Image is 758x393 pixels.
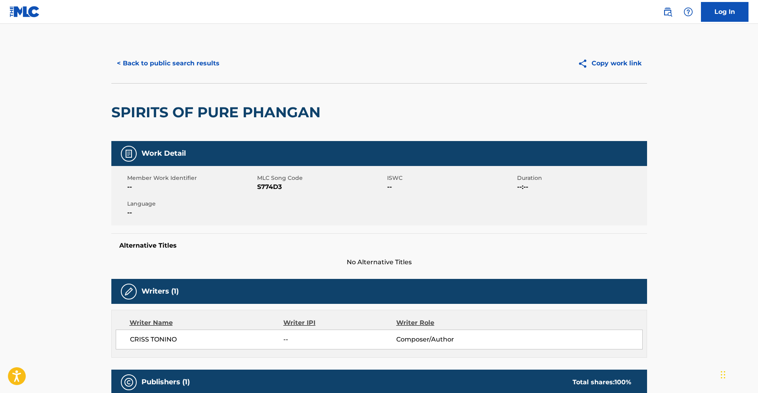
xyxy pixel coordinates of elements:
[283,318,396,328] div: Writer IPI
[257,182,385,192] span: S774D3
[680,4,696,20] div: Help
[517,182,645,192] span: --:--
[387,174,515,182] span: ISWC
[663,7,672,17] img: search
[127,200,255,208] span: Language
[111,53,225,73] button: < Back to public search results
[283,335,396,344] span: --
[572,53,647,73] button: Copy work link
[660,4,676,20] a: Public Search
[130,335,284,344] span: CRISS TONINO
[127,174,255,182] span: Member Work Identifier
[396,335,499,344] span: Composer/Author
[111,258,647,267] span: No Alternative Titles
[124,149,134,158] img: Work Detail
[578,59,592,69] img: Copy work link
[718,355,758,393] div: Chat-Widget
[124,287,134,296] img: Writers
[127,182,255,192] span: --
[718,355,758,393] iframe: Chat Widget
[517,174,645,182] span: Duration
[396,318,499,328] div: Writer Role
[701,2,748,22] a: Log In
[124,378,134,387] img: Publishers
[130,318,284,328] div: Writer Name
[119,242,639,250] h5: Alternative Titles
[111,103,325,121] h2: SPIRITS OF PURE PHANGAN
[573,378,631,387] div: Total shares:
[684,7,693,17] img: help
[257,174,385,182] span: MLC Song Code
[141,378,190,387] h5: Publishers (1)
[721,363,726,387] div: Ziehen
[127,208,255,217] span: --
[387,182,515,192] span: --
[141,149,186,158] h5: Work Detail
[615,378,631,386] span: 100 %
[141,287,179,296] h5: Writers (1)
[10,6,40,17] img: MLC Logo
